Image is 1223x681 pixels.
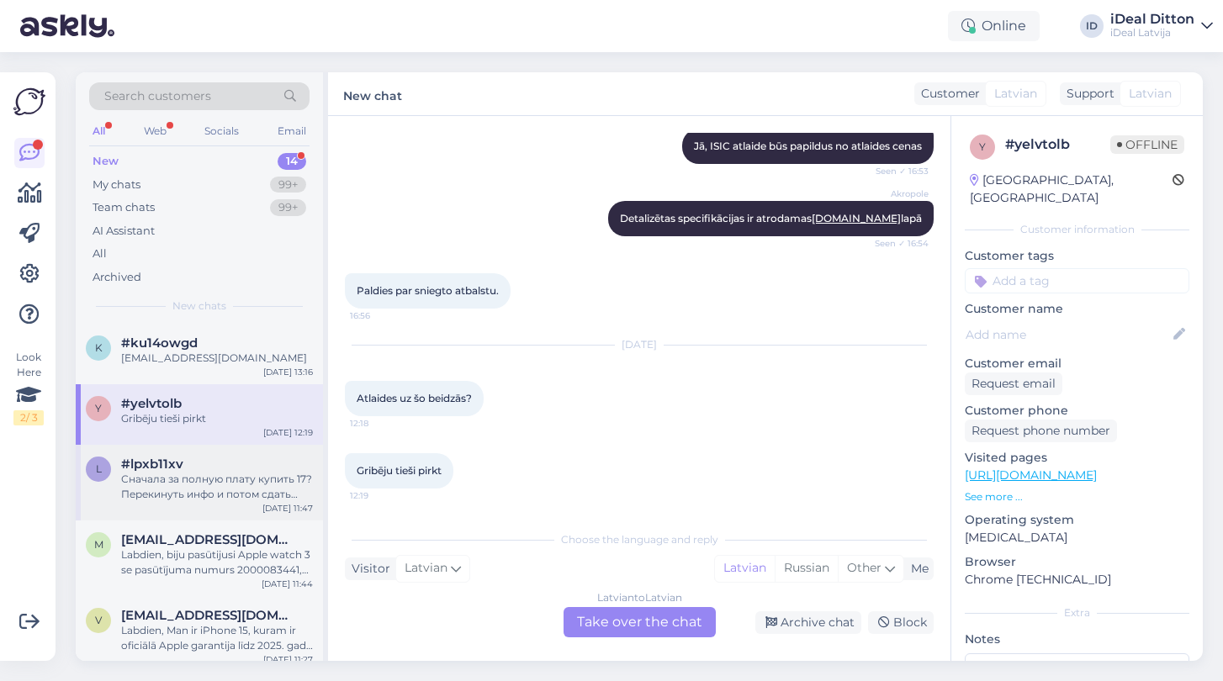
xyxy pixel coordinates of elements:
img: Askly Logo [13,86,45,118]
a: [DOMAIN_NAME] [812,212,901,224]
p: Visited pages [965,449,1189,467]
div: Gribēju tieši pirkt [121,411,313,426]
a: iDeal DittoniDeal Latvija [1110,13,1213,40]
p: Customer name [965,300,1189,318]
p: Browser [965,553,1189,571]
a: [URL][DOMAIN_NAME] [965,467,1097,483]
div: 99+ [270,177,306,193]
div: [DATE] 11:27 [263,653,313,666]
div: Visitor [345,560,390,578]
span: Other [847,560,882,575]
div: Block [868,611,934,634]
span: #ku14owgd [121,335,198,351]
div: Labdien, Man ir iPhone 15, kuram ir oficiālā Apple garantija līdz 2025. gada 13. decembrim. Esmu ... [121,623,313,653]
div: [DATE] 12:19 [263,426,313,439]
p: Customer tags [965,247,1189,265]
span: Atlaides uz šo beidzās? [357,392,472,404]
p: See more ... [965,489,1189,504]
span: k [95,341,103,354]
p: Customer email [965,355,1189,372]
div: Archive chat [755,611,861,634]
span: Latvian [1129,85,1172,103]
div: Web [140,120,170,142]
p: Operating system [965,511,1189,529]
div: Choose the language and reply [345,532,934,547]
div: Team chats [93,199,155,216]
span: mihailovajekaterina5@gmail.com [121,532,296,547]
div: [DATE] 13:16 [263,366,313,378]
span: New chats [172,298,226,314]
div: All [89,120,109,142]
div: Online [948,11,1040,41]
div: Email [274,120,310,142]
span: Akropole [866,187,929,200]
span: vadimsmasorins@gmail.com [121,608,296,623]
span: Detalizētas specifikācijas ir atrodamas lapā [620,212,922,224]
div: iDeal Latvija [1110,26,1194,40]
span: y [95,402,102,414]
div: Request phone number [965,420,1117,442]
div: All [93,245,107,262]
div: [DATE] 11:44 [262,578,313,590]
span: Gribēju tieši pirkt [357,464,442,477]
span: Offline [1110,135,1184,154]
span: 16:56 [350,309,413,322]
span: l [96,462,102,475]
div: My chats [93,177,140,193]
span: Seen ✓ 16:54 [866,237,929,250]
span: Jā, ISIC atlaide būs papildus no atlaides cenas [694,140,922,152]
span: Seen ✓ 16:53 [866,165,929,177]
span: m [94,538,103,551]
span: v [95,614,102,626]
div: # yelvtolb [1005,135,1110,155]
div: Russian [775,556,838,581]
div: Labdien, biju pasūtijusi Apple watch 3 se pasūtījuma numurs 2000083441, redzu ka visos veikalos i... [121,547,313,578]
input: Add name [966,325,1170,344]
span: 12:18 [350,417,413,430]
span: y [979,140,986,153]
div: Customer [914,85,980,103]
span: Latvian [405,559,447,578]
span: Latvian [994,85,1037,103]
div: Support [1060,85,1114,103]
span: #yelvtolb [121,396,182,411]
div: 2 / 3 [13,410,44,425]
p: Notes [965,631,1189,648]
div: 14 [278,153,306,170]
div: New [93,153,119,170]
span: Search customers [104,87,211,105]
div: iDeal Ditton [1110,13,1194,26]
div: Latvian [715,556,775,581]
div: Сначала за полную плату купить 17? Перекинуть инфо и потом сдать свой 16 и вы мне отдадите деньгами? [121,472,313,502]
div: Take over the chat [564,607,716,637]
div: [GEOGRAPHIC_DATA], [GEOGRAPHIC_DATA] [970,172,1173,207]
div: [DATE] [345,337,934,352]
span: Paldies par sniegto atbalstu. [357,284,499,297]
input: Add a tag [965,268,1189,293]
div: Latvian to Latvian [597,590,682,605]
div: Extra [965,605,1189,620]
p: [MEDICAL_DATA] [965,529,1189,546]
div: AI Assistant [93,223,155,240]
div: 99+ [270,199,306,216]
p: Chrome [TECHNICAL_ID] [965,571,1189,589]
div: Request email [965,372,1062,395]
label: New chat [343,82,402,105]
span: 12:19 [350,489,413,502]
div: ID [1080,14,1104,38]
div: Customer information [965,222,1189,237]
div: [DATE] 11:47 [262,502,313,515]
div: Look Here [13,350,44,425]
p: Customer phone [965,402,1189,420]
div: Me [904,560,929,578]
div: Socials [201,120,242,142]
span: #lpxb11xv [121,457,183,472]
div: Archived [93,269,141,286]
div: [EMAIL_ADDRESS][DOMAIN_NAME] [121,351,313,366]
